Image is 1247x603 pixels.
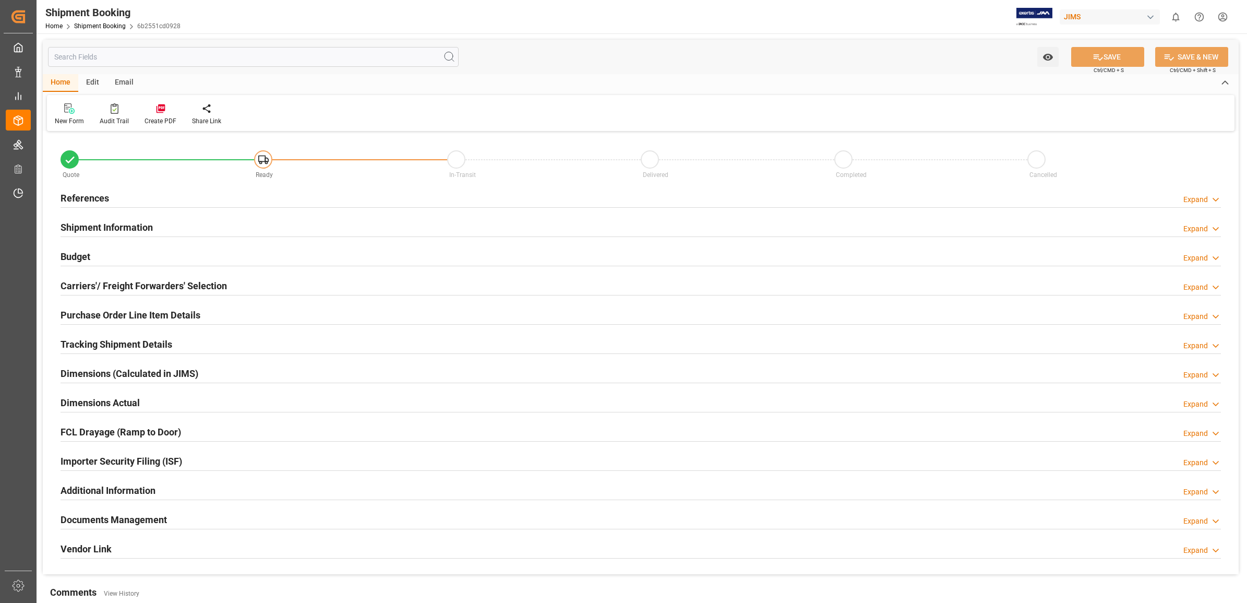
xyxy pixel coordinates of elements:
div: Expand [1183,399,1208,410]
div: Expand [1183,457,1208,468]
a: View History [104,590,139,597]
div: Create PDF [145,116,176,126]
span: Quote [63,171,79,179]
div: Shipment Booking [45,5,181,20]
div: Email [107,74,141,92]
div: Expand [1183,223,1208,234]
div: JIMS [1060,9,1160,25]
h2: Comments [50,585,97,599]
h2: Importer Security Filing (ISF) [61,454,182,468]
div: Expand [1183,370,1208,381]
div: Expand [1183,428,1208,439]
button: JIMS [1060,7,1164,27]
input: Search Fields [48,47,459,67]
h2: Documents Management [61,513,167,527]
span: Delivered [643,171,668,179]
div: Expand [1183,545,1208,556]
div: Expand [1183,253,1208,264]
a: Home [45,22,63,30]
div: Expand [1183,516,1208,527]
button: SAVE [1071,47,1144,67]
h2: Vendor Link [61,542,112,556]
h2: References [61,191,109,205]
h2: Tracking Shipment Details [61,337,172,351]
button: SAVE & NEW [1155,47,1228,67]
div: New Form [55,116,84,126]
h2: Additional Information [61,483,155,498]
div: Home [43,74,78,92]
h2: Shipment Information [61,220,153,234]
span: Ctrl/CMD + Shift + S [1170,66,1216,74]
span: Cancelled [1029,171,1057,179]
h2: Purchase Order Line Item Details [61,308,200,322]
img: Exertis%20JAM%20-%20Email%20Logo.jpg_1722504956.jpg [1016,8,1052,26]
h2: FCL Drayage (Ramp to Door) [61,425,181,439]
button: Help Center [1188,5,1211,29]
div: Edit [78,74,107,92]
div: Share Link [192,116,221,126]
div: Expand [1183,487,1208,498]
div: Expand [1183,194,1208,205]
div: Expand [1183,340,1208,351]
a: Shipment Booking [74,22,126,30]
span: Ctrl/CMD + S [1094,66,1124,74]
h2: Carriers'/ Freight Forwarders' Selection [61,279,227,293]
span: Completed [836,171,867,179]
div: Audit Trail [100,116,129,126]
h2: Dimensions Actual [61,396,140,410]
button: open menu [1037,47,1059,67]
h2: Budget [61,250,90,264]
button: show 0 new notifications [1164,5,1188,29]
span: In-Transit [449,171,476,179]
span: Ready [256,171,273,179]
h2: Dimensions (Calculated in JIMS) [61,366,198,381]
div: Expand [1183,311,1208,322]
div: Expand [1183,282,1208,293]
